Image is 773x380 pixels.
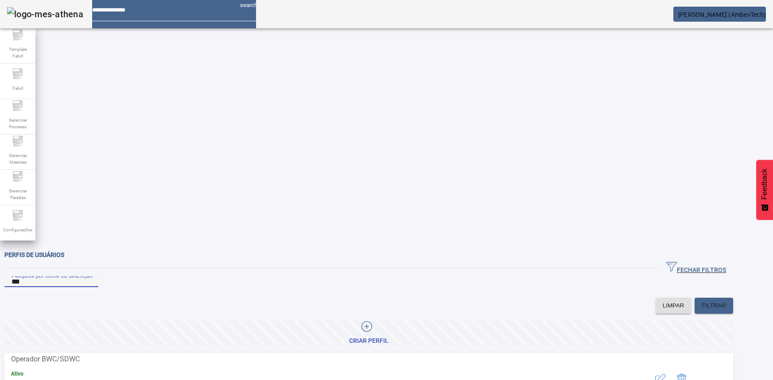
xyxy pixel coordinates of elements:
button: Feedback - Mostrar pesquisa [756,160,773,220]
span: Gerenciar Materiais [4,150,31,168]
strong: Ativo [11,371,23,377]
button: LIMPAR [656,298,691,314]
span: Fabril [10,82,26,94]
span: Operador BWC/SDWC [11,355,80,363]
span: FILTRAR [702,301,726,310]
span: Feedback [761,169,769,200]
button: FILTRAR [695,298,733,314]
span: LIMPAR [663,301,684,310]
span: Gerenciar Paradas [4,185,31,203]
span: Configurações [0,224,35,236]
span: Gerenciar Processo [4,114,31,133]
span: [PERSON_NAME] (AmbevTech) [678,11,766,18]
span: Perfis de usuários [4,251,64,258]
button: FECHAR FILTROS [659,260,733,276]
span: FECHAR FILTROS [666,261,726,275]
img: logo-mes-athena [7,7,83,21]
span: Template Fabril [4,43,31,62]
button: Criar Perfil [4,320,733,346]
div: Criar Perfil [349,337,388,345]
mat-label: Pesquise por nome ou descrição [12,273,93,279]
